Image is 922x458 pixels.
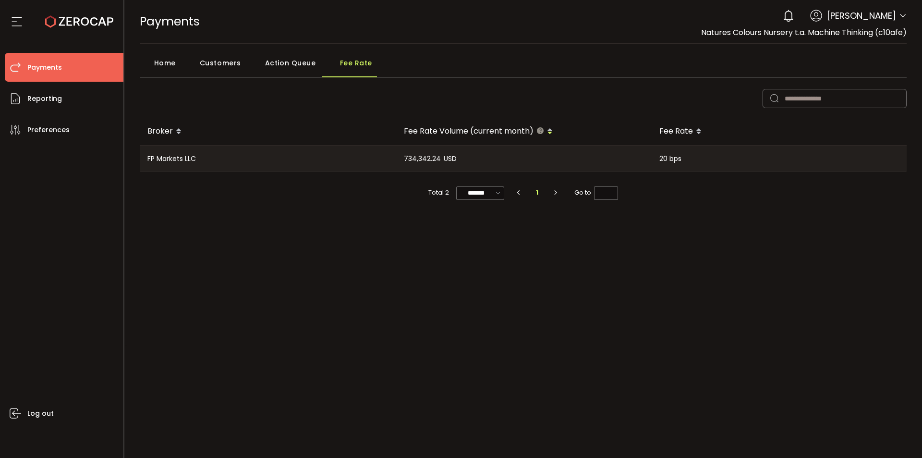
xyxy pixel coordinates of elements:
[200,53,241,73] span: Customers
[147,153,196,164] span: FP Markets LLC
[827,9,896,22] span: [PERSON_NAME]
[874,412,922,458] iframe: Chat Widget
[652,124,907,140] div: Fee Rate
[529,186,546,199] li: 1
[404,125,534,136] span: Fee Rate Volume (current month)
[27,92,62,106] span: Reporting
[574,186,618,199] span: Go to
[428,186,449,199] span: Total 2
[154,53,176,73] span: Home
[404,153,441,164] span: 734,342.24
[265,53,316,73] span: Action Queue
[659,153,681,164] span: 20 bps
[444,153,457,164] span: USD
[27,123,70,137] span: Preferences
[140,13,200,30] span: Payments
[140,124,396,140] div: Broker
[27,407,54,421] span: Log out
[701,27,907,38] span: Natures Colours Nursery t.a. Machine Thinking (c10afe)
[340,53,372,73] span: Fee Rate
[27,61,62,74] span: Payments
